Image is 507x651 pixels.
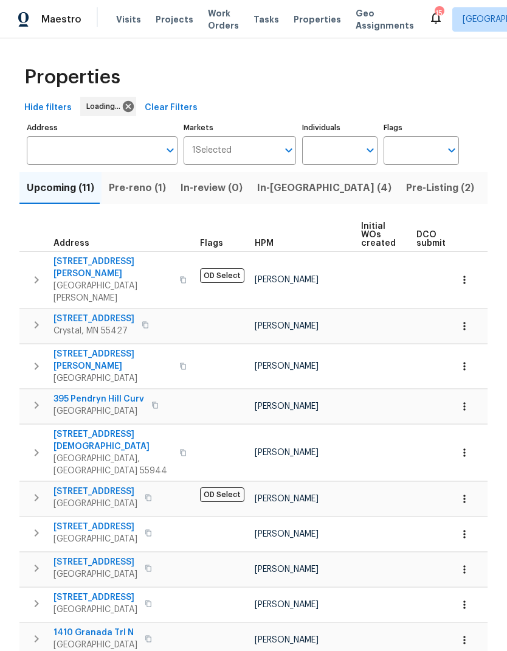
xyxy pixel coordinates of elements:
span: Properties [294,13,341,26]
span: [PERSON_NAME] [255,495,319,503]
button: Hide filters [19,97,77,119]
span: [PERSON_NAME] [255,322,319,330]
span: Upcoming (11) [27,179,94,197]
span: Pre-reno (1) [109,179,166,197]
span: [STREET_ADDRESS][DEMOGRAPHIC_DATA] [53,428,172,453]
span: Loading... [86,100,125,113]
span: In-review (0) [181,179,243,197]
span: [GEOGRAPHIC_DATA][PERSON_NAME] [53,280,172,304]
span: Address [53,239,89,248]
span: OD Select [200,487,244,502]
label: Flags [384,124,459,131]
span: [STREET_ADDRESS] [53,556,137,568]
span: Initial WOs created [361,222,396,248]
span: [PERSON_NAME] [255,362,319,371]
div: Loading... [80,97,136,116]
label: Address [27,124,178,131]
span: Projects [156,13,193,26]
div: 15 [435,7,443,19]
span: Hide filters [24,100,72,116]
span: [STREET_ADDRESS][PERSON_NAME] [53,256,172,280]
span: Pre-Listing (2) [406,179,474,197]
span: [STREET_ADDRESS][PERSON_NAME] [53,348,172,372]
span: 1410 Granada Trl N [53,627,137,639]
span: [GEOGRAPHIC_DATA] [53,533,137,545]
span: [PERSON_NAME] [255,530,319,538]
span: Work Orders [208,7,239,32]
span: [GEOGRAPHIC_DATA] [53,568,137,580]
span: [GEOGRAPHIC_DATA] [53,604,137,616]
span: 395 Pendryn Hill Curv [53,393,144,405]
span: [PERSON_NAME] [255,601,319,609]
span: [GEOGRAPHIC_DATA] [53,372,172,385]
span: Tasks [253,15,279,24]
span: Geo Assignments [356,7,414,32]
span: [GEOGRAPHIC_DATA] [53,498,137,510]
span: Maestro [41,13,81,26]
label: Markets [184,124,297,131]
span: DCO submitted [416,231,460,248]
button: Open [443,142,460,159]
span: [GEOGRAPHIC_DATA], [GEOGRAPHIC_DATA] 55944 [53,453,172,477]
span: OD Select [200,268,244,283]
span: In-[GEOGRAPHIC_DATA] (4) [257,179,391,197]
span: [GEOGRAPHIC_DATA] [53,405,144,417]
span: Visits [116,13,141,26]
span: Properties [24,71,120,83]
span: [STREET_ADDRESS] [53,591,137,604]
span: [PERSON_NAME] [255,402,319,411]
span: [GEOGRAPHIC_DATA] [53,639,137,651]
button: Open [162,142,179,159]
span: [PERSON_NAME] [255,448,319,457]
span: [PERSON_NAME] [255,636,319,644]
span: Clear Filters [145,100,198,116]
span: [STREET_ADDRESS] [53,521,137,533]
button: Clear Filters [140,97,202,119]
span: [STREET_ADDRESS] [53,486,137,498]
span: [STREET_ADDRESS] [53,313,134,325]
span: Crystal, MN 55427 [53,325,134,337]
label: Individuals [302,124,378,131]
span: HPM [255,239,274,248]
span: [PERSON_NAME] [255,565,319,574]
button: Open [280,142,297,159]
span: [PERSON_NAME] [255,276,319,284]
span: Flags [200,239,223,248]
button: Open [362,142,379,159]
span: 1 Selected [192,145,232,156]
